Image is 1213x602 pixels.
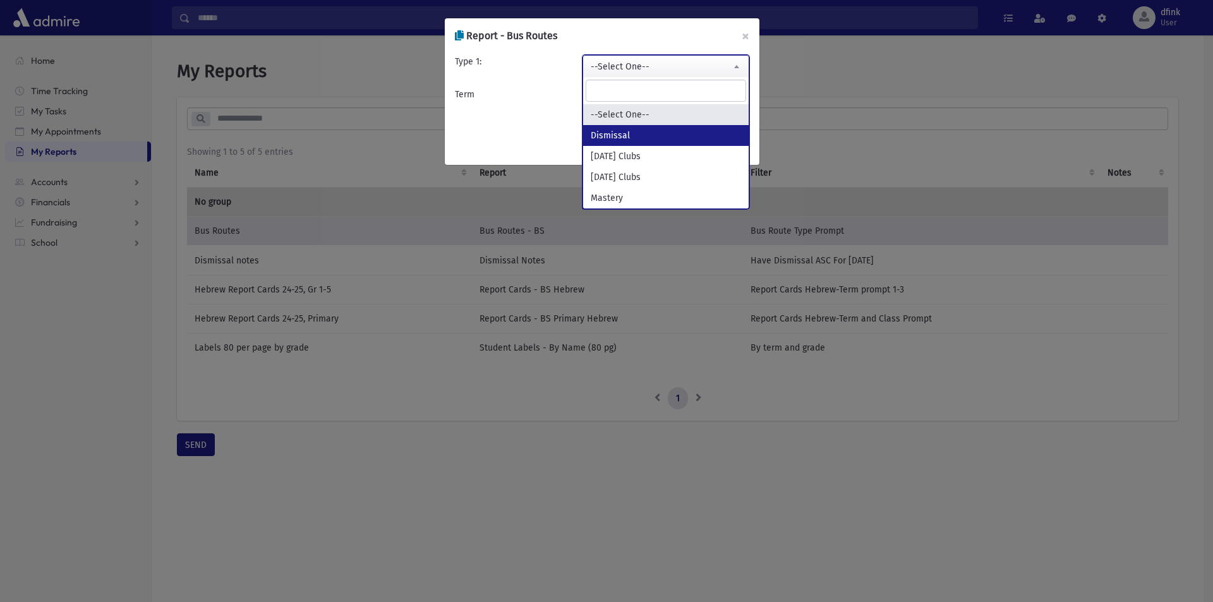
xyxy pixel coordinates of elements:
[583,56,749,78] span: --Select One--
[455,55,481,68] label: Type 1:
[583,167,749,188] li: [DATE] Clubs
[455,88,474,101] label: Term
[455,28,557,44] h6: Report - Bus Routes
[583,104,749,125] li: --Select One--
[583,146,749,167] li: [DATE] Clubs
[583,188,749,208] li: Mastery
[732,18,759,54] button: ×
[582,55,749,78] span: --Select One--
[583,125,749,146] li: Dismissal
